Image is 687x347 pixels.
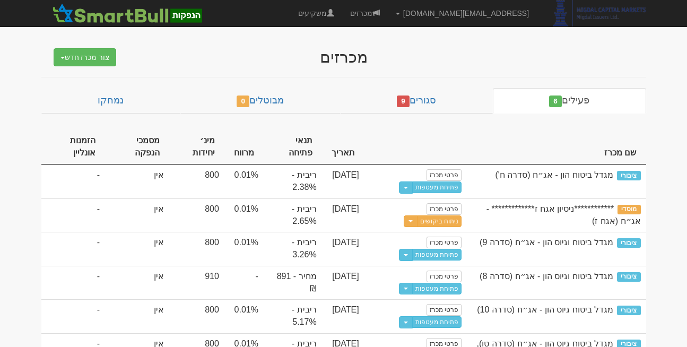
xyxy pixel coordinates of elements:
td: ריבית - 2.38% [264,164,322,198]
a: פתיחת מעטפות [412,316,462,328]
td: 800 [169,299,224,333]
a: פרטי מכרז [427,304,462,316]
th: הזמנות אונליין [41,129,106,165]
a: פתיחת מעטפות [412,181,462,193]
td: 0.01% [224,198,264,232]
span: 0 [237,96,249,107]
a: סגורים [341,88,493,114]
a: פתיחת מעטפות [412,249,462,261]
a: פרטי מכרז [427,169,462,181]
span: אין [154,305,164,314]
span: ציבורי [617,272,640,282]
td: - [224,266,264,300]
td: 0.01% [224,299,264,333]
a: נמחקו [41,88,180,114]
span: מגדל ביטוח וגיוס הון - אג״ח (סדרה 8) [480,272,613,281]
td: [DATE] [322,299,364,333]
div: מכרזים [137,48,551,66]
span: מגדל ביטוח וגיוס הון - אג״ח (סדרה 9) [480,238,613,247]
span: - [97,304,100,316]
span: 6 [549,96,562,107]
td: ריבית - 5.17% [264,299,322,333]
span: - [97,203,100,215]
a: פתיחת מעטפות [412,283,462,294]
td: 800 [169,198,224,232]
th: מרווח [224,129,264,165]
span: אין [154,204,164,213]
td: [DATE] [322,232,364,266]
span: - [97,169,100,181]
td: [DATE] [322,164,364,198]
span: מגדל ביטוח הון - אג״ח (סדרה ח') [495,170,613,179]
span: אין [154,238,164,247]
td: ריבית - 2.65% [264,198,322,232]
img: סמארטבול - מערכת לניהול הנפקות [49,3,205,24]
td: מחיר - 891 ₪ [264,266,322,300]
th: תאריך [322,129,364,165]
th: שם מכרז [467,129,646,165]
a: פעילים [493,88,646,114]
a: פרטי מכרז [427,237,462,248]
a: מבוטלים [180,88,341,114]
span: ציבורי [617,171,640,180]
span: ציבורי [617,306,640,315]
a: ניתוח ביקושים [417,215,462,227]
th: מינ׳ יחידות [169,129,224,165]
td: 910 [169,266,224,300]
span: מגדל ביטוח גיוס הון - אג״ח (סדרה 10) [477,305,613,314]
td: 0.01% [224,164,264,198]
span: - [97,237,100,249]
td: [DATE] [322,266,364,300]
th: תנאי פתיחה [264,129,322,165]
td: [DATE] [322,198,364,232]
span: 9 [397,96,410,107]
span: מוסדי [618,205,640,214]
span: ציבורי [617,238,640,248]
span: אין [154,170,164,179]
a: פרטי מכרז [427,203,462,215]
th: מסמכי הנפקה [105,129,169,165]
span: אין [154,272,164,281]
span: - [97,271,100,283]
td: ריבית - 3.26% [264,232,322,266]
td: 0.01% [224,232,264,266]
button: צור מכרז חדש [54,48,117,66]
td: 800 [169,232,224,266]
a: פרטי מכרז [427,271,462,282]
td: 800 [169,164,224,198]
